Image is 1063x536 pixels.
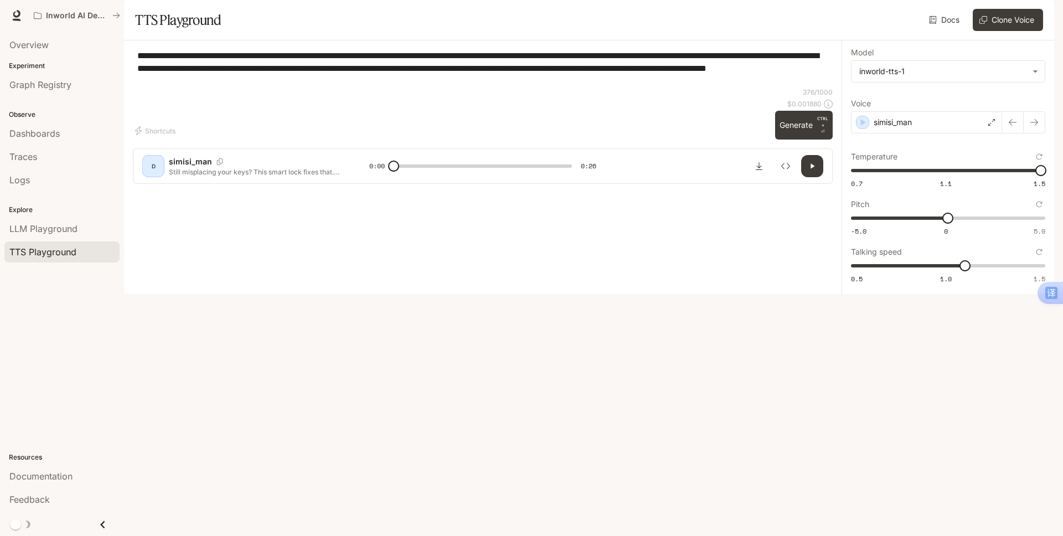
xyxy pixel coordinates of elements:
[851,153,897,161] p: Temperature
[1033,198,1045,210] button: Reset to default
[46,11,108,20] p: Inworld AI Demos
[748,155,770,177] button: Download audio
[874,117,912,128] p: simisi_man
[944,226,948,236] span: 0
[1034,274,1045,284] span: 1.5
[851,274,863,284] span: 0.5
[851,248,902,256] p: Talking speed
[927,9,964,31] a: Docs
[940,274,952,284] span: 1.0
[212,158,228,165] button: Copy Voice ID
[851,226,866,236] span: -5.0
[775,111,833,140] button: GenerateCTRL +⏎
[852,61,1045,82] div: inworld-tts-1
[803,87,833,97] p: 376 / 1000
[851,49,874,56] p: Model
[787,99,822,109] p: $ 0.001880
[133,122,180,140] button: Shortcuts
[369,161,385,172] span: 0:00
[169,167,343,177] p: Still misplacing your keys? This smart lock fixes that. Unlock with a fingerprint—no more digging...
[581,161,596,172] span: 0:26
[851,179,863,188] span: 0.7
[169,156,212,167] p: simisi_man
[145,157,162,175] div: D
[859,66,1027,77] div: inworld-tts-1
[1034,226,1045,236] span: 5.0
[135,9,221,31] h1: TTS Playground
[817,115,828,135] p: ⏎
[1033,151,1045,163] button: Reset to default
[775,155,797,177] button: Inspect
[851,100,871,107] p: Voice
[817,115,828,128] p: CTRL +
[29,4,125,27] button: All workspaces
[940,179,952,188] span: 1.1
[851,200,869,208] p: Pitch
[973,9,1043,31] button: Clone Voice
[1034,179,1045,188] span: 1.5
[1033,246,1045,258] button: Reset to default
